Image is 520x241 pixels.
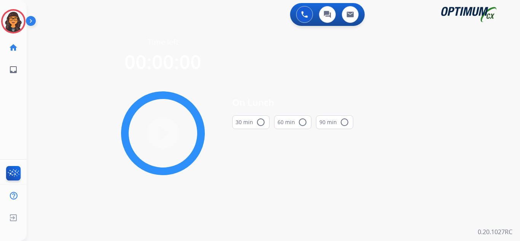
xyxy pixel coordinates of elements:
mat-icon: home [9,43,18,52]
button: 90 min [316,115,353,129]
p: 0.20.1027RC [478,227,512,236]
mat-icon: radio_button_unchecked [340,118,349,127]
img: avatar [3,11,24,32]
button: 60 min [274,115,311,129]
span: 00:00:00 [124,49,201,75]
span: Time left [148,37,179,48]
button: 30 min [232,115,270,129]
mat-icon: inbox [9,65,18,74]
mat-icon: radio_button_unchecked [256,118,265,127]
span: On Lunch [232,96,353,109]
mat-icon: radio_button_unchecked [298,118,307,127]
